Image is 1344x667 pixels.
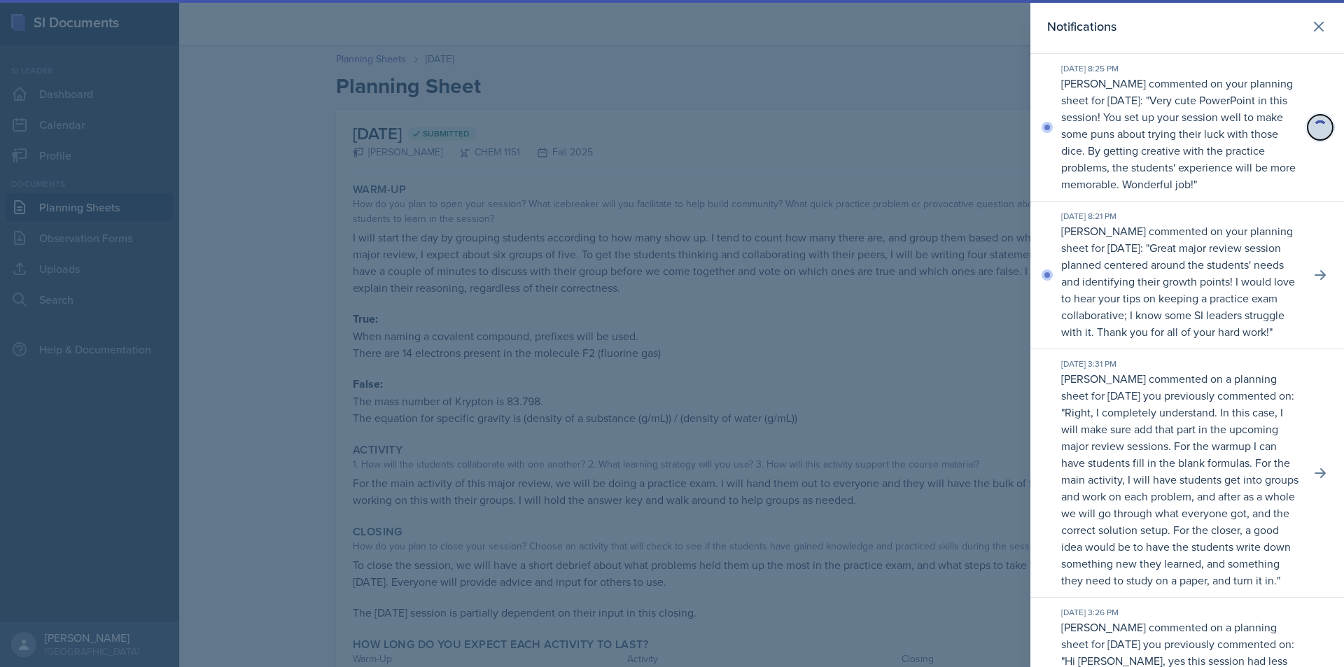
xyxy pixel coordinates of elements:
p: [PERSON_NAME] commented on your planning sheet for [DATE]: " " [1061,223,1299,340]
p: Great major review session planned centered around the students' needs and identifying their grow... [1061,240,1295,339]
div: [DATE] 8:21 PM [1061,210,1299,223]
p: [PERSON_NAME] commented on your planning sheet for [DATE]: " " [1061,75,1299,192]
div: [DATE] 3:31 PM [1061,358,1299,370]
p: Very cute PowerPoint in this session! You set up your session well to make some puns about trying... [1061,92,1296,192]
h2: Notifications [1047,17,1116,36]
p: [PERSON_NAME] commented on a planning sheet for [DATE] you previously commented on: " " [1061,370,1299,589]
div: [DATE] 8:25 PM [1061,62,1299,75]
div: [DATE] 3:26 PM [1061,606,1299,619]
p: Right, I completely understand. In this case, I will make sure add that part in the upcoming majo... [1061,405,1298,588]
